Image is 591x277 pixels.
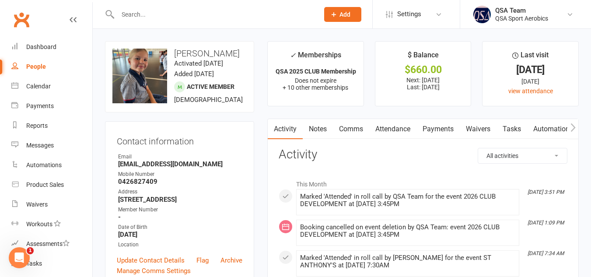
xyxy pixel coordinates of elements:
iframe: Intercom live chat [9,247,30,268]
a: Manage Comms Settings [117,266,191,276]
a: Automations [11,155,92,175]
div: Date of Birth [118,223,242,231]
a: Assessments [11,234,92,254]
strong: [STREET_ADDRESS] [118,196,242,203]
div: $ Balance [408,49,439,65]
span: 1 [27,247,34,254]
a: Waivers [11,195,92,214]
a: Product Sales [11,175,92,195]
div: Reports [26,122,48,129]
time: Added [DATE] [174,70,214,78]
div: Calendar [26,83,51,90]
a: Archive [220,255,242,266]
div: QSA Sport Aerobics [495,14,548,22]
div: Tasks [26,260,42,267]
li: This Month [279,175,567,189]
a: Attendance [369,119,416,139]
span: Settings [397,4,421,24]
a: Activity [268,119,303,139]
a: Payments [416,119,460,139]
a: Payments [11,96,92,116]
div: Waivers [26,201,48,208]
div: $660.00 [383,65,463,74]
div: Automations [26,161,62,168]
i: [DATE] 1:09 PM [528,220,564,226]
a: Update Contact Details [117,255,185,266]
div: [DATE] [490,65,570,74]
strong: - [118,213,242,221]
a: Comms [333,119,369,139]
img: image1730929126.png [112,49,167,103]
div: Payments [26,102,54,109]
div: Member Number [118,206,242,214]
strong: [EMAIL_ADDRESS][DOMAIN_NAME] [118,160,242,168]
a: Calendar [11,77,92,96]
i: ✓ [290,51,296,60]
div: Marked 'Attended' in roll call by [PERSON_NAME] for the event ST ANTHONY'S at [DATE] 7:30AM [300,254,515,269]
div: Address [118,188,242,196]
a: Automations [527,119,579,139]
a: Reports [11,116,92,136]
span: Active member [187,83,234,90]
a: Dashboard [11,37,92,57]
i: [DATE] 7:34 AM [528,250,564,256]
span: [DEMOGRAPHIC_DATA] [174,96,243,104]
strong: 0426827409 [118,178,242,186]
h3: Contact information [117,133,242,146]
div: Mobile Number [118,170,242,179]
div: Last visit [512,49,549,65]
div: Messages [26,142,54,149]
span: + 10 other memberships [283,84,348,91]
a: People [11,57,92,77]
div: Memberships [290,49,341,66]
a: Notes [303,119,333,139]
p: Next: [DATE] Last: [DATE] [383,77,463,91]
h3: [PERSON_NAME] [112,49,247,58]
span: Does not expire [295,77,336,84]
div: Location [118,241,242,249]
a: Workouts [11,214,92,234]
time: Activated [DATE] [174,60,223,67]
a: Clubworx [10,9,32,31]
div: Marked 'Attended' in roll call by QSA Team for the event 2026 CLUB DEVELOPMENT at [DATE] 3:45PM [300,193,515,208]
img: thumb_image1645967867.png [473,6,491,23]
a: Messages [11,136,92,155]
div: Dashboard [26,43,56,50]
h3: Activity [279,148,567,161]
div: Product Sales [26,181,64,188]
div: [DATE] [490,77,570,86]
div: Workouts [26,221,52,228]
span: Add [339,11,350,18]
a: Flag [196,255,209,266]
a: Tasks [11,254,92,273]
strong: QSA 2025 CLUB Membership [276,68,356,75]
a: Waivers [460,119,497,139]
strong: [DATE] [118,231,242,238]
div: People [26,63,46,70]
a: view attendance [508,88,553,95]
a: Tasks [497,119,527,139]
div: Booking cancelled on event deletion by QSA Team: event 2026 CLUB DEVELOPMENT at [DATE] 3:45PM [300,224,515,238]
div: QSA Team [495,7,548,14]
input: Search... [115,8,313,21]
div: Assessments [26,240,70,247]
button: Add [324,7,361,22]
div: Email [118,153,242,161]
i: [DATE] 3:51 PM [528,189,564,195]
